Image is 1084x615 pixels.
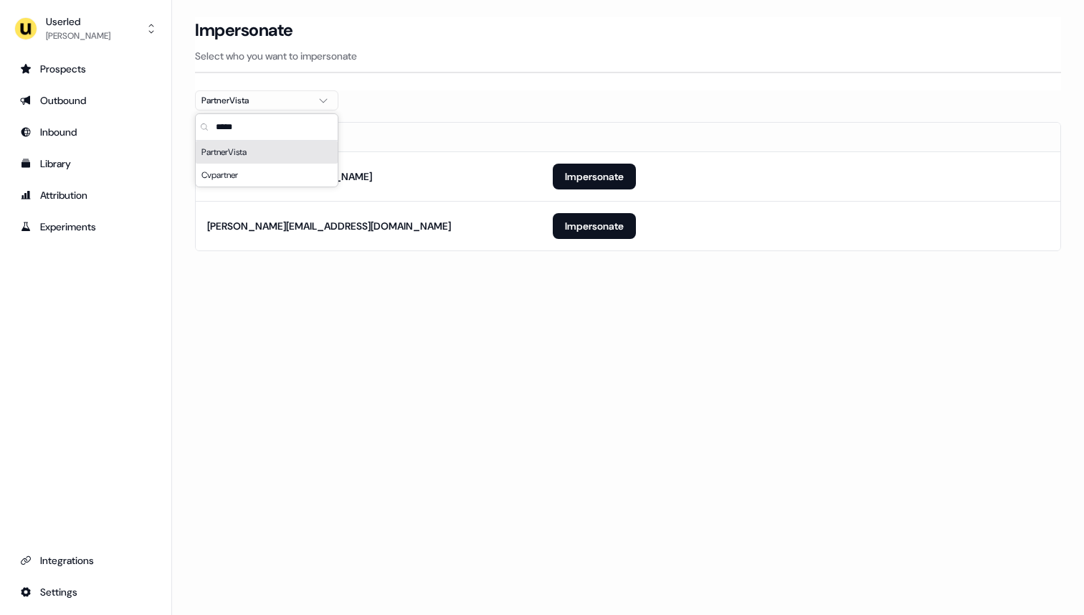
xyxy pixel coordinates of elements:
a: Go to integrations [11,549,160,572]
div: PartnerVista [196,141,338,164]
div: Library [20,156,151,171]
div: Outbound [20,93,151,108]
div: [PERSON_NAME][EMAIL_ADDRESS][DOMAIN_NAME] [207,219,451,233]
div: Settings [20,585,151,599]
div: Prospects [20,62,151,76]
a: Go to outbound experience [11,89,160,112]
button: Impersonate [553,213,636,239]
div: PartnerVista [201,93,309,108]
a: Go to attribution [11,184,160,207]
div: Userled [46,14,110,29]
div: Inbound [20,125,151,139]
a: Go to prospects [11,57,160,80]
div: Experiments [20,220,151,234]
h3: Impersonate [195,19,293,41]
button: PartnerVista [195,90,338,111]
p: Select who you want to impersonate [195,49,1061,63]
a: Go to Inbound [11,121,160,144]
th: Email [196,123,541,151]
div: Integrations [20,553,151,568]
div: [PERSON_NAME] [46,29,110,43]
div: Suggestions [196,141,338,187]
a: Go to integrations [11,581,160,604]
div: Cvpartner [196,164,338,187]
div: Attribution [20,188,151,202]
a: Go to experiments [11,215,160,238]
button: Userled[PERSON_NAME] [11,11,160,46]
a: Go to templates [11,152,160,175]
button: Impersonate [553,164,636,189]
